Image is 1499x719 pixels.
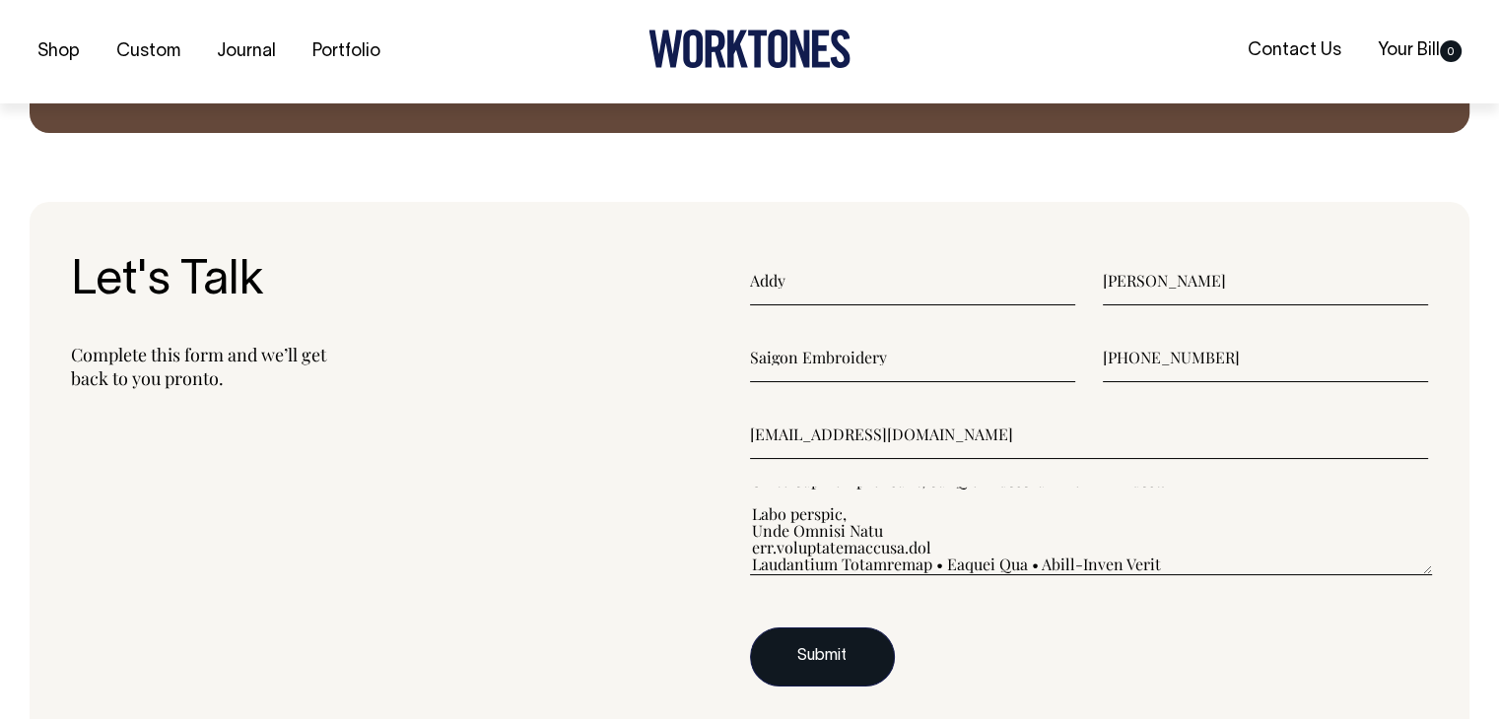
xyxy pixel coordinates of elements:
a: Contact Us [1240,34,1349,67]
a: Shop [30,35,88,68]
input: Last name (required) [1103,256,1428,305]
input: Email (required) [750,410,1429,459]
p: Complete this form and we’ll get back to you pronto. [71,343,750,390]
h3: Let's Talk [71,256,750,308]
button: Submit [750,627,895,686]
a: Portfolio [305,35,388,68]
a: Custom [108,35,188,68]
a: Journal [209,35,284,68]
input: First name (required) [750,256,1075,305]
a: Your Bill0 [1370,34,1469,67]
span: 0 [1440,40,1462,62]
input: Phone (required) [1103,333,1428,382]
input: Business name [750,333,1075,382]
